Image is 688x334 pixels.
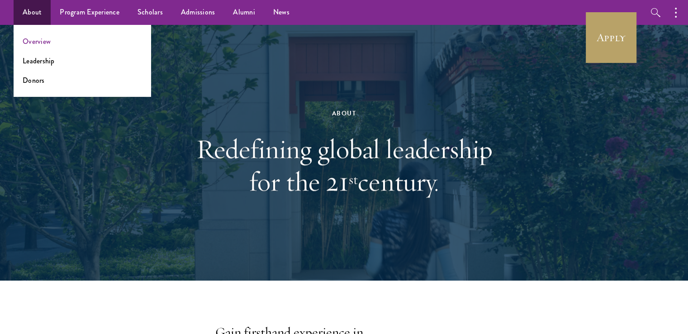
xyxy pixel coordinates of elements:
[349,171,358,188] sup: st
[23,36,51,47] a: Overview
[188,108,500,119] div: About
[23,75,45,86] a: Donors
[23,56,55,66] a: Leadership
[188,133,500,198] h1: Redefining global leadership for the 21 century.
[586,12,636,63] a: Apply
